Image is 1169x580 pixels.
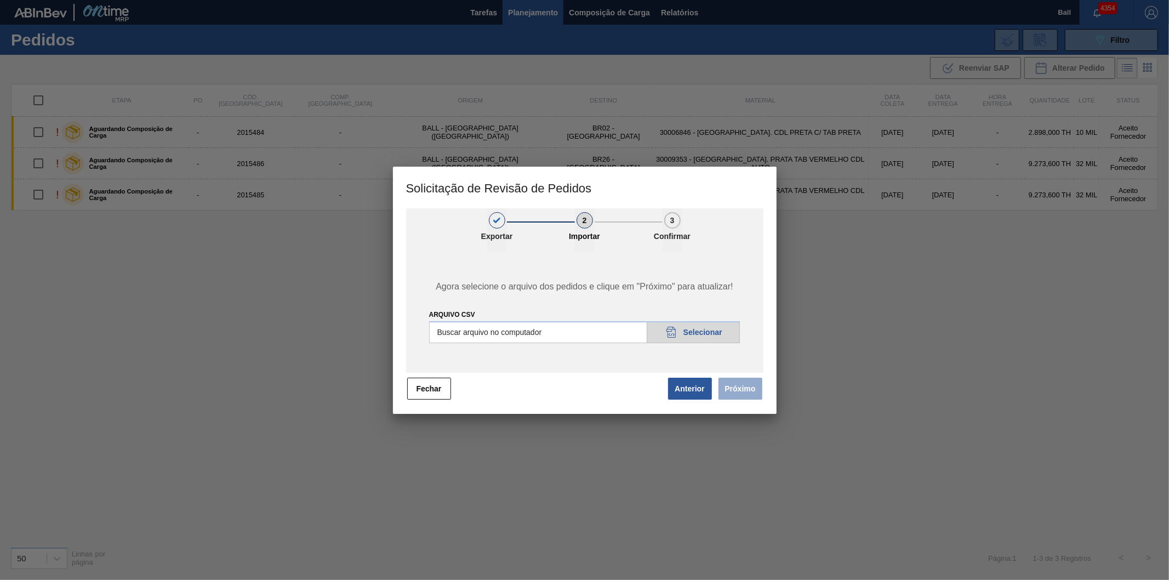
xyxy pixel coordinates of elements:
[393,167,777,208] h3: Solicitação de Revisão de Pedidos
[557,232,612,241] p: Importar
[429,311,475,319] label: Arquivo csv
[407,378,451,400] button: Fechar
[668,378,712,400] button: Anterior
[418,282,750,292] span: Agora selecione o arquivo dos pedidos e clique em "Próximo" para atualizar!
[645,232,700,241] p: Confirmar
[664,212,681,229] div: 3
[487,208,507,252] button: 1Exportar
[577,212,593,229] div: 2
[575,208,595,252] button: 2Importar
[489,212,505,229] div: 1
[663,208,682,252] button: 3Confirmar
[470,232,524,241] p: Exportar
